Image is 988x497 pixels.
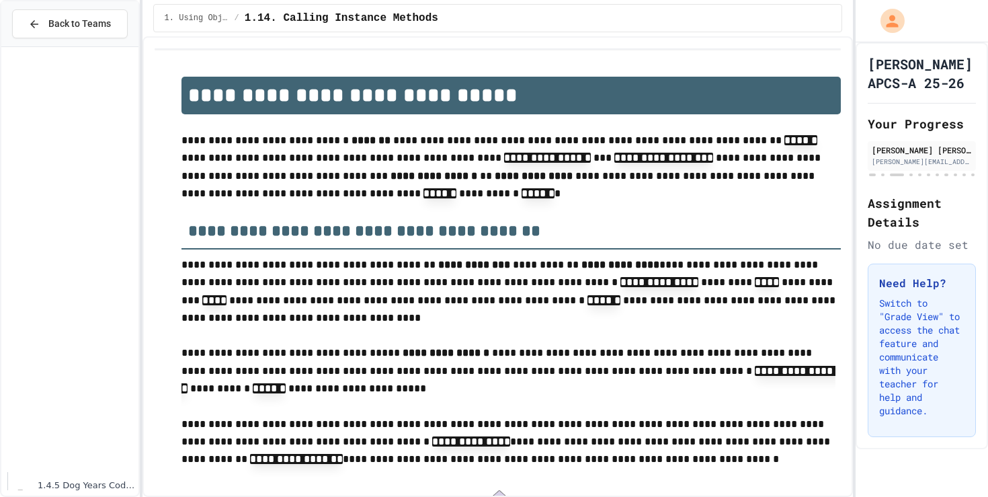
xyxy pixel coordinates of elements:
span: 1. Using Objects and Methods [165,13,229,24]
div: [PERSON_NAME] [PERSON_NAME] [872,144,972,156]
span: Back to Teams [48,17,111,31]
div: My Account [866,5,908,36]
h2: Assignment Details [868,194,976,231]
span: 1.4.5 Dog Years Coding Challenge [38,480,136,492]
h1: [PERSON_NAME] APCS-A 25-26 [868,54,976,92]
span: 1.14. Calling Instance Methods [245,10,438,26]
h3: Need Help? [879,275,964,291]
p: Switch to "Grade View" to access the chat feature and communicate with your teacher for help and ... [879,297,964,418]
button: Back to Teams [12,9,128,38]
h2: Your Progress [868,114,976,133]
span: / [235,13,239,24]
div: No due date set [868,237,976,253]
div: [PERSON_NAME][EMAIL_ADDRESS][PERSON_NAME][DOMAIN_NAME][PERSON_NAME] [872,157,972,167]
